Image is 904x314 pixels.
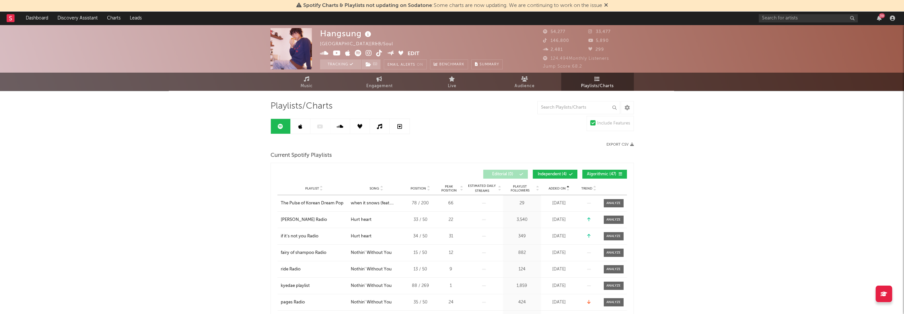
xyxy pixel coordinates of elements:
span: Position [411,187,426,191]
div: pages Radio [281,299,305,306]
button: Export CSV [606,143,634,147]
div: 349 [505,233,539,240]
button: Algorithmic(47) [582,170,627,179]
div: Nothin' Without You [351,250,392,256]
div: Hurt heart [351,233,372,240]
div: 124 [505,266,539,273]
div: [PERSON_NAME] Radio [281,217,327,223]
span: Added On [549,187,566,191]
span: 124,494 Monthly Listeners [543,56,609,61]
div: 88 / 269 [406,283,435,289]
span: Song [370,187,379,191]
span: Playlists/Charts [581,82,614,90]
div: 78 / 200 [406,200,435,207]
a: ride Radio [281,266,347,273]
em: On [417,63,423,67]
span: ( 1 ) [361,59,381,69]
a: Discovery Assistant [53,12,102,25]
div: [DATE] [543,266,576,273]
div: when it snows (feat. Hangsung) [351,200,402,207]
span: 5,890 [588,39,609,43]
div: 15 / 50 [406,250,435,256]
span: Estimated Daily Streams [467,184,497,193]
a: Audience [488,73,561,91]
div: [DATE] [543,233,576,240]
a: Charts [102,12,125,25]
div: [DATE] [543,200,576,207]
span: 33,477 [588,30,611,34]
span: Independent ( 4 ) [537,172,567,176]
a: Leads [125,12,146,25]
div: 22 [439,217,463,223]
span: Engagement [366,82,393,90]
div: ride Radio [281,266,301,273]
button: Independent(4) [533,170,577,179]
button: Edit [408,50,419,58]
span: 2,481 [543,48,563,52]
button: 39 [877,16,882,21]
div: 39 [879,13,885,18]
div: 1 [439,283,463,289]
a: Benchmark [430,59,468,69]
input: Search for artists [759,14,858,22]
div: 3,540 [505,217,539,223]
input: Search Playlists/Charts [537,101,620,114]
div: [DATE] [543,250,576,256]
div: Include Features [597,120,630,127]
span: Summary [480,63,499,66]
div: 882 [505,250,539,256]
span: Playlist [305,187,319,191]
div: 12 [439,250,463,256]
div: 9 [439,266,463,273]
a: [PERSON_NAME] Radio [281,217,347,223]
button: Tracking [320,59,361,69]
span: : Some charts are now updating. We are continuing to work on the issue [303,3,602,8]
a: Engagement [343,73,416,91]
div: The Pulse of Korean Dream Pop [281,200,344,207]
span: Editorial ( 0 ) [488,172,518,176]
div: [DATE] [543,283,576,289]
span: Algorithmic ( 47 ) [587,172,617,176]
div: 424 [505,299,539,306]
span: 146,800 [543,39,569,43]
span: 54,277 [543,30,565,34]
span: Jump Score: 68.2 [543,64,582,69]
div: 31 [439,233,463,240]
div: 24 [439,299,463,306]
div: Nothin' Without You [351,299,392,306]
a: pages Radio [281,299,347,306]
div: 13 / 50 [406,266,435,273]
div: 1,859 [505,283,539,289]
a: fairy of shampoo Radio [281,250,347,256]
button: Email AlertsOn [384,59,427,69]
span: Current Spotify Playlists [271,152,332,159]
div: 29 [505,200,539,207]
a: Playlists/Charts [561,73,634,91]
span: Audience [515,82,535,90]
span: Spotify Charts & Playlists not updating on Sodatone [303,3,432,8]
div: kyedae playlist [281,283,310,289]
div: Hurt heart [351,217,372,223]
button: (1) [362,59,380,69]
div: [DATE] [543,299,576,306]
span: Peak Position [439,185,459,192]
span: Dismiss [604,3,608,8]
div: [DATE] [543,217,576,223]
span: Live [448,82,456,90]
span: Music [301,82,313,90]
div: Nothin' Without You [351,283,392,289]
div: if it's not you Radio [281,233,318,240]
button: Summary [471,59,503,69]
div: 35 / 50 [406,299,435,306]
a: Music [271,73,343,91]
a: Live [416,73,488,91]
a: The Pulse of Korean Dream Pop [281,200,347,207]
span: Benchmark [439,61,464,69]
a: kyedae playlist [281,283,347,289]
span: 299 [588,48,604,52]
a: if it's not you Radio [281,233,347,240]
a: Dashboard [21,12,53,25]
div: 33 / 50 [406,217,435,223]
div: [GEOGRAPHIC_DATA] | R&B/Soul [320,40,401,48]
div: 66 [439,200,463,207]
